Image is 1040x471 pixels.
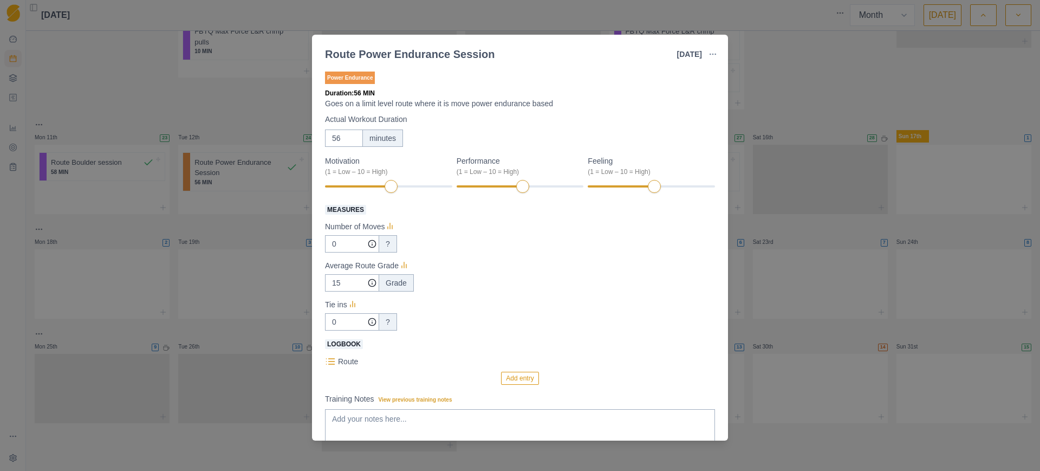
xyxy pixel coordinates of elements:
[362,130,403,147] div: minutes
[325,260,399,272] p: Average Route Grade
[325,221,385,233] p: Number of Moves
[379,313,397,331] div: ?
[325,46,495,62] div: Route Power Endurance Session
[501,372,538,385] button: Add entry
[325,299,347,311] p: Tie ins
[325,156,446,177] label: Motivation
[379,235,397,253] div: ?
[325,88,715,98] p: Duration: 56 MIN
[325,114,708,125] label: Actual Workout Duration
[325,72,375,84] p: Power Endurance
[588,167,708,177] div: (1 = Low – 10 = High)
[588,156,708,177] label: Feeling
[325,339,363,349] span: Logbook
[677,49,702,60] p: [DATE]
[338,356,358,367] p: Route
[379,397,452,403] span: View previous training notes
[325,98,715,109] p: Goes on a limit level route where it is move power endurance based
[325,167,446,177] div: (1 = Low – 10 = High)
[325,393,708,405] label: Training Notes
[325,205,366,215] span: Measures
[457,167,577,177] div: (1 = Low – 10 = High)
[457,156,577,177] label: Performance
[379,274,414,292] div: Grade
